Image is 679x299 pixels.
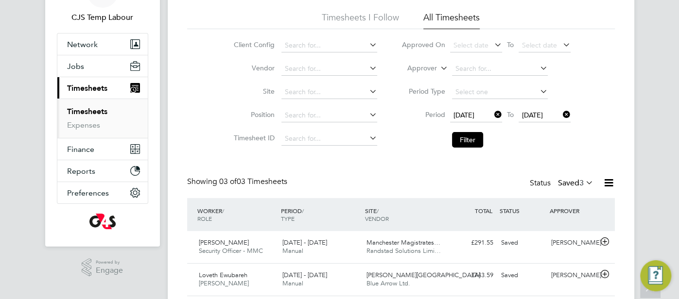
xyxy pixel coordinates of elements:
[366,247,441,255] span: Randstad Solutions Limi…
[504,38,517,51] span: To
[401,110,445,119] label: Period
[57,12,148,23] span: CJS Temp Labour
[497,202,548,219] div: STATUS
[522,111,543,119] span: [DATE]
[57,99,148,138] div: Timesheets
[281,215,295,222] span: TYPE
[57,55,148,77] button: Jobs
[82,258,123,277] a: Powered byEngage
[219,177,287,186] span: 03 Timesheets
[640,260,671,291] button: Engage Resource Center
[366,238,440,247] span: Manchester Magistrates…
[282,279,303,287] span: Manual
[231,110,275,119] label: Position
[281,85,377,99] input: Search for...
[366,271,480,279] span: [PERSON_NAME][GEOGRAPHIC_DATA]
[497,267,548,283] div: Saved
[199,247,263,255] span: Security Officer - MMC
[423,12,480,29] li: All Timesheets
[231,87,275,96] label: Site
[547,235,598,251] div: [PERSON_NAME]
[231,40,275,49] label: Client Config
[281,39,377,52] input: Search for...
[96,258,123,266] span: Powered by
[57,214,148,229] a: Go to home page
[282,247,303,255] span: Manual
[222,207,224,215] span: /
[366,279,410,287] span: Blue Arrow Ltd.
[67,107,107,116] a: Timesheets
[377,207,379,215] span: /
[322,12,399,29] li: Timesheets I Follow
[67,40,98,49] span: Network
[579,178,584,188] span: 3
[67,166,95,176] span: Reports
[363,202,447,227] div: SITE
[281,109,377,122] input: Search for...
[497,235,548,251] div: Saved
[302,207,304,215] span: /
[522,41,557,50] span: Select date
[447,235,497,251] div: £291.55
[281,62,377,76] input: Search for...
[452,132,483,148] button: Filter
[282,238,327,247] span: [DATE] - [DATE]
[282,271,327,279] span: [DATE] - [DATE]
[57,138,148,160] button: Finance
[96,266,123,275] span: Engage
[195,202,279,227] div: WORKER
[453,111,474,119] span: [DATE]
[401,40,445,49] label: Approved On
[67,83,107,93] span: Timesheets
[219,177,237,186] span: 03 of
[199,271,247,279] span: Loveth Ewubareh
[504,108,517,121] span: To
[67,188,109,198] span: Preferences
[453,41,488,50] span: Select date
[67,145,94,154] span: Finance
[452,85,548,99] input: Select one
[231,64,275,72] label: Vendor
[57,182,148,203] button: Preferences
[547,202,598,219] div: APPROVER
[530,177,595,190] div: Status
[57,77,148,99] button: Timesheets
[447,267,497,283] div: £743.59
[475,207,492,215] span: TOTAL
[67,62,84,71] span: Jobs
[187,177,289,187] div: Showing
[67,120,100,130] a: Expenses
[57,33,148,55] button: Network
[197,215,212,222] span: ROLE
[199,279,249,287] span: [PERSON_NAME]
[89,214,116,229] img: g4s-logo-retina.png
[393,64,437,73] label: Approver
[452,62,548,76] input: Search for...
[279,202,363,227] div: PERIOD
[281,132,377,146] input: Search for...
[558,178,593,188] label: Saved
[199,238,249,247] span: [PERSON_NAME]
[547,267,598,283] div: [PERSON_NAME]
[401,87,445,96] label: Period Type
[365,215,389,222] span: VENDOR
[57,160,148,182] button: Reports
[231,133,275,142] label: Timesheet ID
